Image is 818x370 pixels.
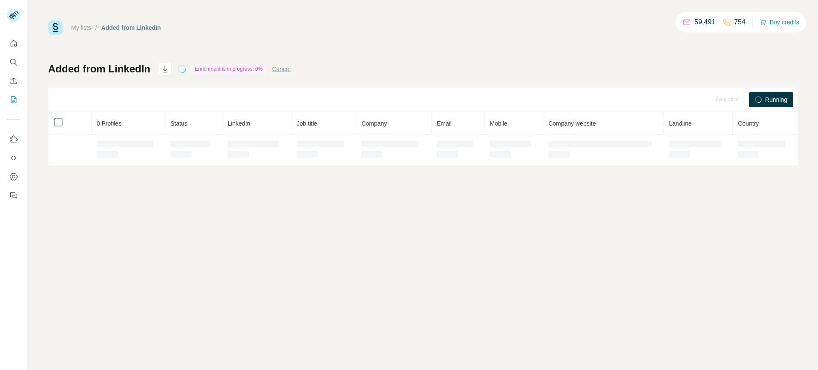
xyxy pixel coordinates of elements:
[101,23,161,32] div: Added from LinkedIn
[7,132,20,147] button: Use Surfe on LinkedIn
[170,120,187,127] span: Status
[437,120,452,127] span: Email
[272,65,291,73] button: Cancel
[7,92,20,107] button: My lists
[7,73,20,89] button: Enrich CSV
[48,62,150,76] h1: Added from LinkedIn
[490,120,507,127] span: Mobile
[7,188,20,203] button: Feedback
[48,20,63,35] img: Surfe Logo
[7,54,20,70] button: Search
[760,16,799,28] button: Buy credits
[738,120,759,127] span: Country
[765,95,787,104] span: Running
[95,23,97,32] li: /
[7,36,20,51] button: Quick start
[734,17,746,27] p: 754
[548,120,596,127] span: Company website
[297,120,317,127] span: Job title
[694,17,715,27] p: 59,491
[361,120,387,127] span: Company
[71,24,91,31] a: My lists
[192,64,265,74] div: Enrichment is in progress: 0%
[7,169,20,184] button: Dashboard
[7,150,20,166] button: Use Surfe API
[669,120,691,127] span: Landline
[228,120,250,127] span: LinkedIn
[97,120,121,127] span: 0 Profiles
